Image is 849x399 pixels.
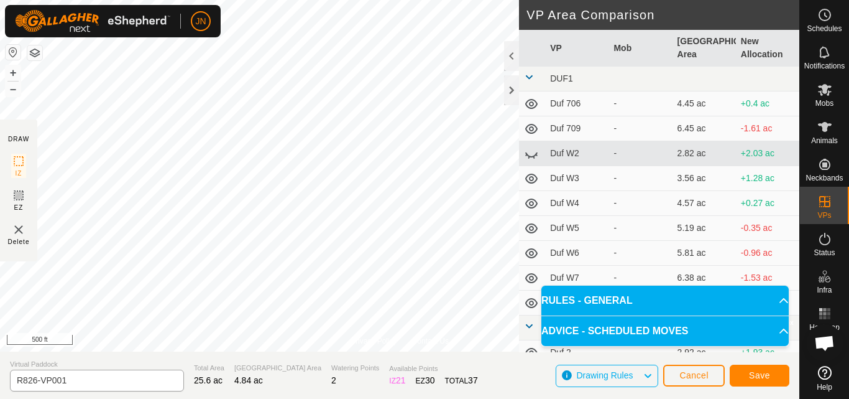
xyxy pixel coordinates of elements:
p-accordion-header: ADVICE - SCHEDULED MOVES [541,316,789,346]
span: Help [817,383,832,391]
td: +1.28 ac [736,166,799,191]
td: -1.53 ac [736,266,799,291]
td: 6.45 ac [672,116,736,141]
div: - [613,122,667,135]
td: -0.35 ac [736,216,799,241]
td: Duf W3 [545,166,608,191]
span: Drawing Rules [576,370,633,380]
td: 6.38 ac [672,266,736,291]
button: – [6,82,21,96]
td: +0.27 ac [736,191,799,216]
div: - [613,246,667,260]
td: Duf W6 [545,241,608,266]
span: [GEOGRAPHIC_DATA] Area [234,363,321,373]
span: Watering Points [331,363,379,373]
span: 25.6 ac [194,375,223,385]
span: Total Area [194,363,224,373]
a: Help [800,361,849,396]
td: 4.57 ac [672,191,736,216]
span: Animals [811,137,838,144]
div: - [613,147,667,160]
td: Duf 706 [545,92,608,116]
div: TOTAL [445,374,478,387]
td: Duf W2 [545,141,608,166]
div: EZ [416,374,435,387]
div: - [613,197,667,210]
td: 3.56 ac [672,166,736,191]
div: - [613,271,667,284]
span: Schedules [807,25,842,32]
td: Duf W4 [545,191,608,216]
span: Notifications [804,62,845,70]
td: Duf W7 [545,266,608,291]
span: 30 [425,375,435,385]
img: VP [11,222,26,237]
td: 5.19 ac [672,216,736,241]
span: ADVICE - SCHEDULED MOVES [541,324,688,339]
span: Cancel [679,370,709,380]
button: Reset Map [6,45,21,60]
span: Mobs [815,100,833,107]
img: Gallagher Logo [15,10,170,32]
span: Virtual Paddock [10,359,184,370]
span: EZ [14,203,24,212]
span: Neckbands [805,174,843,182]
a: Privacy Policy [351,336,397,347]
h2: VP Area Comparison [526,7,799,22]
th: VP [545,30,608,67]
span: 4.84 ac [234,375,263,385]
a: Open chat [806,324,843,362]
td: 2.82 ac [672,141,736,166]
td: Duf W5 [545,216,608,241]
div: - [613,97,667,110]
span: Available Points [389,364,477,374]
td: 5.81 ac [672,241,736,266]
span: Infra [817,286,832,294]
span: 2 [331,375,336,385]
span: VPs [817,212,831,219]
div: DRAW [8,134,29,144]
span: Save [749,370,770,380]
td: -0.96 ac [736,241,799,266]
td: +2.03 ac [736,141,799,166]
div: - [613,222,667,235]
td: 4.45 ac [672,92,736,116]
th: New Allocation [736,30,799,67]
span: 21 [396,375,406,385]
span: Status [814,249,835,256]
td: +0.4 ac [736,92,799,116]
button: Save [730,365,789,387]
a: Contact Us [412,336,449,347]
span: Heatmap [809,324,840,331]
span: RULES - GENERAL [541,293,633,308]
div: IZ [389,374,405,387]
span: Delete [8,237,30,246]
button: + [6,65,21,80]
td: -1.61 ac [736,116,799,141]
button: Cancel [663,365,725,387]
div: - [613,172,667,185]
th: [GEOGRAPHIC_DATA] Area [672,30,736,67]
button: Map Layers [27,45,42,60]
span: IZ [16,169,22,178]
span: DUF1 [550,73,573,83]
th: Mob [608,30,672,67]
span: JN [195,15,206,28]
span: 37 [468,375,478,385]
p-accordion-header: RULES - GENERAL [541,286,789,316]
td: Duf 709 [545,116,608,141]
